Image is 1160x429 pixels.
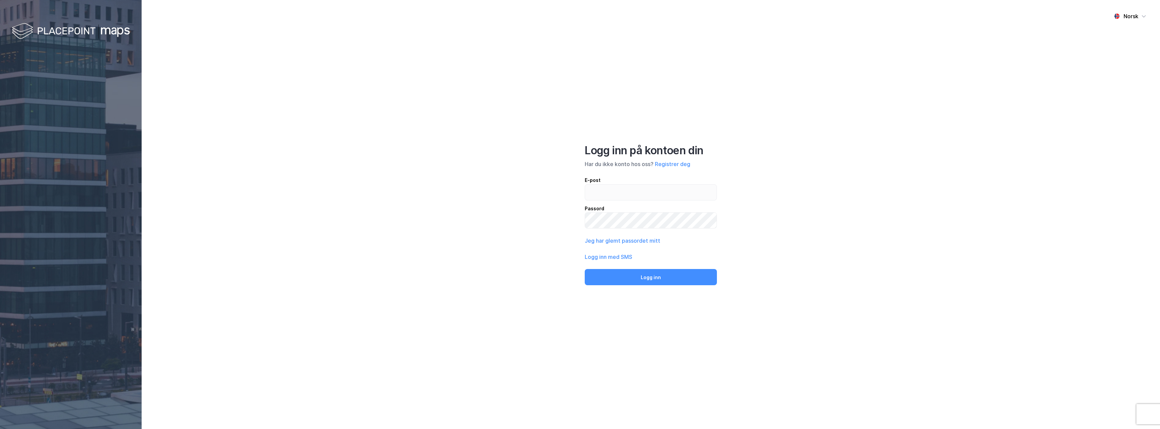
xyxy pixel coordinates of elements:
div: Norsk [1124,12,1138,20]
button: Jeg har glemt passordet mitt [585,237,660,245]
button: Logg inn [585,269,717,285]
button: Logg inn med SMS [585,253,632,261]
button: Registrer deg [655,160,690,168]
img: logo-white.f07954bde2210d2a523dddb988cd2aa7.svg [12,22,130,42]
div: E-post [585,176,717,184]
div: Har du ikke konto hos oss? [585,160,717,168]
div: Logg inn på kontoen din [585,144,717,157]
div: Passord [585,205,717,213]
